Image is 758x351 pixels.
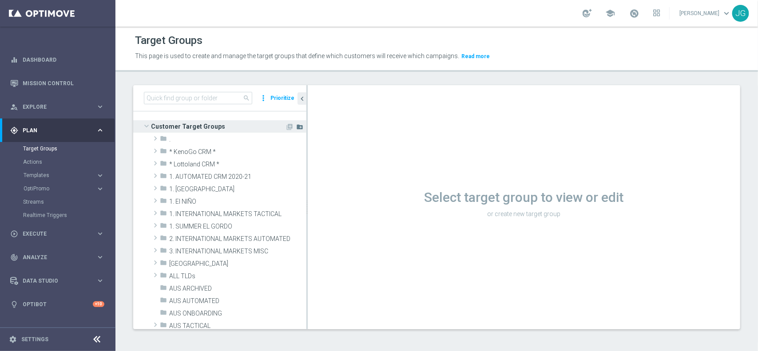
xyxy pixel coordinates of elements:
[23,198,92,205] a: Streams
[169,161,306,168] span: * Lottoland CRM *
[10,301,105,308] button: lightbulb Optibot +10
[96,253,104,261] i: keyboard_arrow_right
[169,272,306,280] span: ALL TLDs
[160,234,167,245] i: folder
[298,92,306,105] button: chevron_left
[10,126,96,134] div: Plan
[169,260,306,268] span: AFRICA
[169,136,306,143] span: .
[243,95,250,102] span: search
[96,185,104,193] i: keyboard_arrow_right
[23,255,96,260] span: Analyze
[160,259,167,269] i: folder
[308,210,740,218] p: or create new target group
[460,51,491,61] button: Read more
[169,185,306,193] span: 1. EL GORDO
[96,126,104,134] i: keyboard_arrow_right
[10,277,105,284] button: Data Studio keyboard_arrow_right
[10,56,18,64] i: equalizer
[10,71,104,95] div: Mission Control
[23,292,93,316] a: Optibot
[259,92,268,104] i: more_vert
[160,172,167,182] i: folder
[24,186,87,191] span: OptiPromo
[23,142,115,155] div: Target Groups
[23,195,115,209] div: Streams
[169,173,306,181] span: 1. AUTOMATED CRM 2020-21
[169,210,306,218] span: 1. INTERNATIONAL MARKETS TACTICAL
[169,310,306,317] span: AUS ONBOARDING
[10,254,105,261] button: track_changes Analyze keyboard_arrow_right
[10,56,105,63] button: equalizer Dashboard
[21,337,48,342] a: Settings
[169,248,306,255] span: 3. INTERNATIONAL MARKETS MISC
[160,185,167,195] i: folder
[10,277,96,285] div: Data Studio
[308,189,740,205] h1: Select target group to view or edit
[23,172,105,179] button: Templates keyboard_arrow_right
[160,222,167,232] i: folder
[23,71,104,95] a: Mission Control
[10,292,104,316] div: Optibot
[10,103,105,110] div: person_search Explore keyboard_arrow_right
[23,128,96,133] span: Plan
[286,123,293,130] i: Add Target group
[169,297,306,305] span: AUS AUTOMATED
[151,120,285,133] span: Customer Target Groups
[23,104,96,110] span: Explore
[169,285,306,292] span: AUS ARCHIVED
[24,173,87,178] span: Templates
[169,235,306,243] span: 2. INTERNATIONAL MARKETS AUTOMATED
[679,7,732,20] a: [PERSON_NAME]keyboard_arrow_down
[160,135,167,145] i: folder
[10,230,96,238] div: Execute
[296,123,303,130] i: Add Folder
[144,92,252,104] input: Quick find group or folder
[23,155,115,169] div: Actions
[24,173,96,178] div: Templates
[169,198,306,205] span: 1. El NI&#xD1;O
[160,160,167,170] i: folder
[23,278,96,284] span: Data Studio
[23,185,105,192] button: OptiPromo keyboard_arrow_right
[135,34,202,47] h1: Target Groups
[298,95,306,103] i: chevron_left
[160,309,167,319] i: folder
[23,209,115,222] div: Realtime Triggers
[160,284,167,294] i: folder
[160,296,167,307] i: folder
[160,321,167,331] i: folder
[10,80,105,87] button: Mission Control
[24,186,96,191] div: OptiPromo
[96,171,104,180] i: keyboard_arrow_right
[23,169,115,182] div: Templates
[10,48,104,71] div: Dashboard
[160,147,167,158] i: folder
[169,322,306,330] span: AUS TACTICAL
[23,231,96,237] span: Execute
[10,126,18,134] i: gps_fixed
[93,301,104,307] div: +10
[160,209,167,220] i: folder
[10,253,18,261] i: track_changes
[96,276,104,285] i: keyboard_arrow_right
[135,52,459,59] span: This page is used to create and manage the target groups that define which customers will receive...
[23,48,104,71] a: Dashboard
[10,230,18,238] i: play_circle_outline
[10,103,96,111] div: Explore
[732,5,749,22] div: JG
[169,223,306,230] span: 1. SUMMER EL GORDO
[605,8,615,18] span: school
[9,335,17,343] i: settings
[10,127,105,134] div: gps_fixed Plan keyboard_arrow_right
[10,253,96,261] div: Analyze
[722,8,731,18] span: keyboard_arrow_down
[269,92,296,104] button: Prioritize
[23,182,115,195] div: OptiPromo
